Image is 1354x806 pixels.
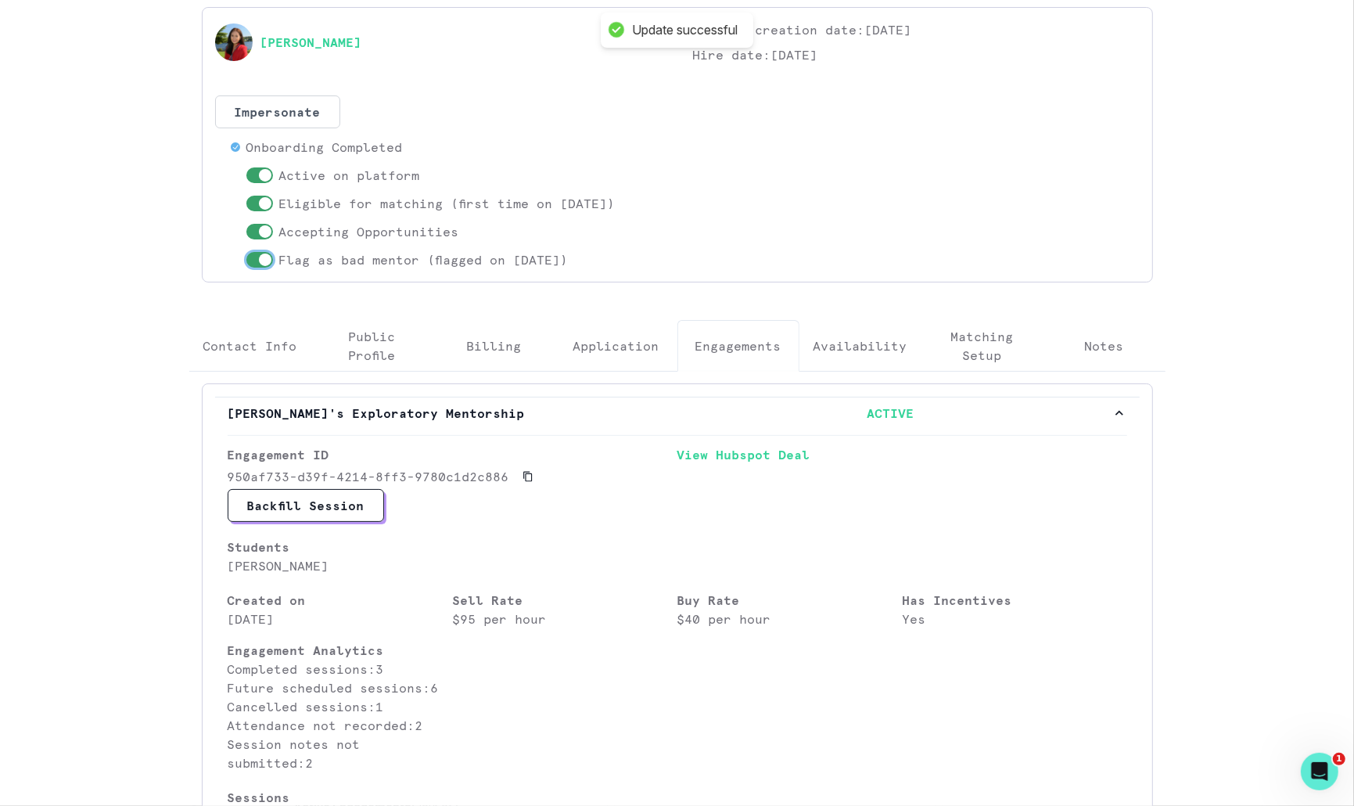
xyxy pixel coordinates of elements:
[902,610,1127,628] p: Yes
[573,336,659,355] p: Application
[279,166,420,185] p: Active on platform
[228,735,453,772] p: Session notes not submitted: 2
[1085,336,1124,355] p: Notes
[695,336,781,355] p: Engagements
[228,716,453,735] p: Attendance not recorded: 2
[279,194,616,213] p: Eligible for matching (first time on [DATE])
[215,398,1140,429] button: [PERSON_NAME]'s Exploratory MentorshipACTIVE
[228,660,453,678] p: Completed sessions: 3
[203,336,297,355] p: Contact Info
[813,336,907,355] p: Availability
[935,327,1030,365] p: Matching Setup
[215,95,340,128] button: Impersonate
[228,538,677,556] p: Students
[467,336,522,355] p: Billing
[228,404,670,423] p: [PERSON_NAME]'s Exploratory Mentorship
[452,610,677,628] p: $95 per hour
[632,22,738,38] div: Update successful
[902,591,1127,610] p: Has Incentives
[228,467,509,486] p: 950af733-d39f-4214-8ff3-9780c1d2c886
[228,678,453,697] p: Future scheduled sessions: 6
[228,556,677,575] p: [PERSON_NAME]
[1333,753,1345,765] span: 1
[693,45,1140,64] p: Hire date: [DATE]
[246,138,403,157] p: Onboarding Completed
[452,591,677,610] p: Sell Rate
[515,464,541,489] button: Copied to clipboard
[325,327,420,365] p: Public Profile
[260,33,362,52] a: [PERSON_NAME]
[228,591,453,610] p: Created on
[677,610,903,628] p: $40 per hour
[1301,753,1338,790] iframe: Intercom live chat
[677,445,1127,489] a: View Hubspot Deal
[228,610,453,628] p: [DATE]
[677,591,903,610] p: Buy Rate
[670,404,1112,423] p: ACTIVE
[228,445,677,464] p: Engagement ID
[279,222,459,241] p: Accepting Opportunities
[228,641,453,660] p: Engagement Analytics
[228,697,453,716] p: Cancelled sessions: 1
[279,250,569,269] p: Flag as bad mentor (flagged on [DATE])
[228,489,384,522] button: Backfill Session
[693,20,1140,39] p: Account creation date: [DATE]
